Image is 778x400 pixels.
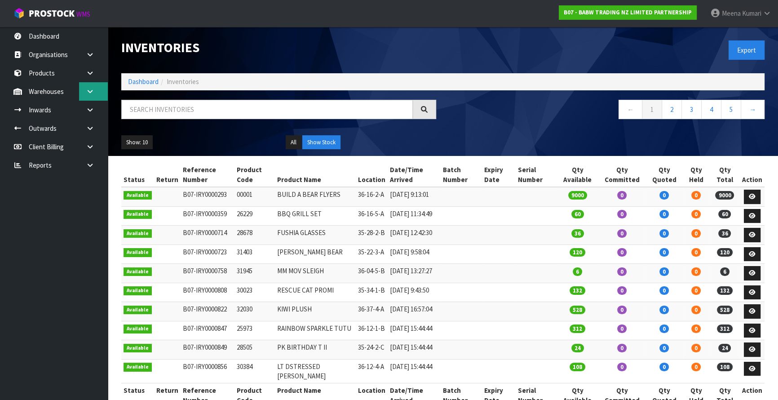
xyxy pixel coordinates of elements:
[659,344,669,352] span: 0
[557,163,598,187] th: Qty Available
[717,324,733,333] span: 312
[356,283,388,302] td: 35-34-1-B
[570,286,585,295] span: 132
[659,306,669,314] span: 0
[167,77,199,86] span: Inventories
[570,363,585,371] span: 108
[124,229,152,238] span: Available
[234,206,275,226] td: 26229
[571,229,584,238] span: 36
[662,100,682,119] a: 2
[718,344,731,352] span: 24
[721,100,741,119] a: 5
[234,340,275,360] td: 28505
[710,163,740,187] th: Qty Total
[275,163,356,187] th: Product Name
[568,191,587,200] span: 9000
[181,163,234,187] th: Reference Number
[691,363,701,371] span: 0
[720,267,729,276] span: 6
[181,359,234,383] td: B07-IRY0000856
[388,244,441,264] td: [DATE] 9:58:04
[275,359,356,383] td: LT DSTRESSED [PERSON_NAME]
[234,244,275,264] td: 31403
[642,100,662,119] a: 1
[717,363,733,371] span: 108
[681,100,702,119] a: 3
[121,100,413,119] input: Search inventories
[356,302,388,321] td: 36-37-4-A
[234,302,275,321] td: 32030
[388,283,441,302] td: [DATE] 9:43:50
[124,324,152,333] span: Available
[659,267,669,276] span: 0
[121,135,153,150] button: Show: 10
[388,340,441,360] td: [DATE] 15:44:44
[570,248,585,257] span: 120
[275,264,356,283] td: MM MOV SLEIGH
[617,324,627,333] span: 0
[275,206,356,226] td: BBQ GRILL SET
[691,286,701,295] span: 0
[388,206,441,226] td: [DATE] 11:34:49
[683,163,710,187] th: Qty Held
[482,163,516,187] th: Expiry Date
[302,135,340,150] button: Show Stock
[181,264,234,283] td: B07-IRY0000758
[571,344,584,352] span: 24
[717,286,733,295] span: 132
[356,187,388,206] td: 36-16-2-A
[275,187,356,206] td: BUILD A BEAR FLYERS
[729,40,765,60] button: Export
[659,363,669,371] span: 0
[717,306,733,314] span: 528
[29,8,75,19] span: ProStock
[388,226,441,245] td: [DATE] 12:42:30
[124,344,152,353] span: Available
[646,163,683,187] th: Qty Quoted
[740,163,765,187] th: Action
[715,191,734,200] span: 9000
[559,5,697,20] a: B07 - BABW TRADING NZ LIMITED PARTNERSHIP
[124,191,152,200] span: Available
[717,248,733,257] span: 120
[124,248,152,257] span: Available
[617,306,627,314] span: 0
[356,226,388,245] td: 35-28-2-B
[571,210,584,218] span: 60
[356,163,388,187] th: Location
[619,100,642,119] a: ←
[181,340,234,360] td: B07-IRY0000849
[617,267,627,276] span: 0
[441,163,482,187] th: Batch Number
[691,210,701,218] span: 0
[701,100,721,119] a: 4
[617,363,627,371] span: 0
[516,163,557,187] th: Serial Number
[617,248,627,257] span: 0
[234,283,275,302] td: 30023
[124,267,152,276] span: Available
[691,267,701,276] span: 0
[128,77,159,86] a: Dashboard
[275,321,356,340] td: RAINBOW SPARKLE TUTU
[356,264,388,283] td: 36-04-5-B
[275,302,356,321] td: KIWI PLUSH
[275,244,356,264] td: [PERSON_NAME] BEAR
[617,286,627,295] span: 0
[691,344,701,352] span: 0
[234,226,275,245] td: 28678
[13,8,25,19] img: cube-alt.png
[450,100,765,122] nav: Page navigation
[741,100,765,119] a: →
[121,163,154,187] th: Status
[388,187,441,206] td: [DATE] 9:13:01
[691,324,701,333] span: 0
[181,321,234,340] td: B07-IRY0000847
[659,248,669,257] span: 0
[181,206,234,226] td: B07-IRY0000359
[388,359,441,383] td: [DATE] 15:44:44
[659,324,669,333] span: 0
[617,210,627,218] span: 0
[356,321,388,340] td: 36-12-1-B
